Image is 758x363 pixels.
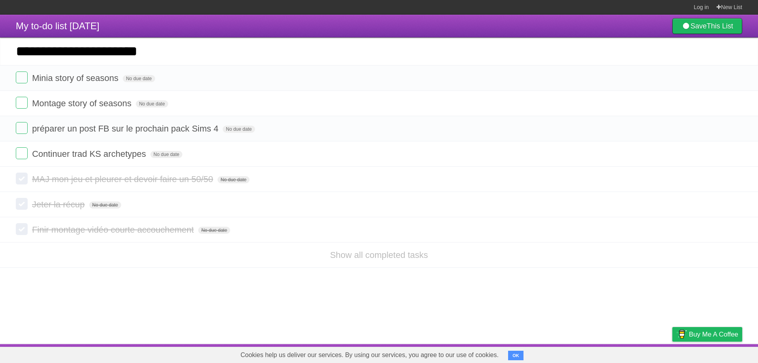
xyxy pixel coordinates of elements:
[32,73,120,83] span: Minia story of seasons
[567,346,584,361] a: About
[32,98,133,108] span: Montage story of seasons
[692,346,742,361] a: Suggest a feature
[635,346,653,361] a: Terms
[32,149,148,159] span: Continuer trad KS archetypes
[198,227,230,234] span: No due date
[16,97,28,109] label: Done
[16,71,28,83] label: Done
[89,201,121,209] span: No due date
[218,176,250,183] span: No due date
[330,250,428,260] a: Show all completed tasks
[593,346,625,361] a: Developers
[136,100,168,107] span: No due date
[689,327,738,341] span: Buy me a coffee
[233,347,507,363] span: Cookies help us deliver our services. By using our services, you agree to our use of cookies.
[32,124,220,134] span: préparer un post FB sur le prochain pack Sims 4
[32,174,215,184] span: MAJ mon jeu et pleurer et devoir faire un 50/50
[16,198,28,210] label: Done
[672,18,742,34] a: SaveThis List
[16,223,28,235] label: Done
[508,351,523,360] button: OK
[123,75,155,82] span: No due date
[16,173,28,184] label: Done
[32,225,196,235] span: Finir montage vidéo courte accouchement
[707,22,733,30] b: This List
[672,327,742,342] a: Buy me a coffee
[223,126,255,133] span: No due date
[662,346,683,361] a: Privacy
[150,151,182,158] span: No due date
[16,147,28,159] label: Done
[16,122,28,134] label: Done
[676,327,687,341] img: Buy me a coffee
[32,199,86,209] span: Jeter la récup
[16,21,99,31] span: My to-do list [DATE]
